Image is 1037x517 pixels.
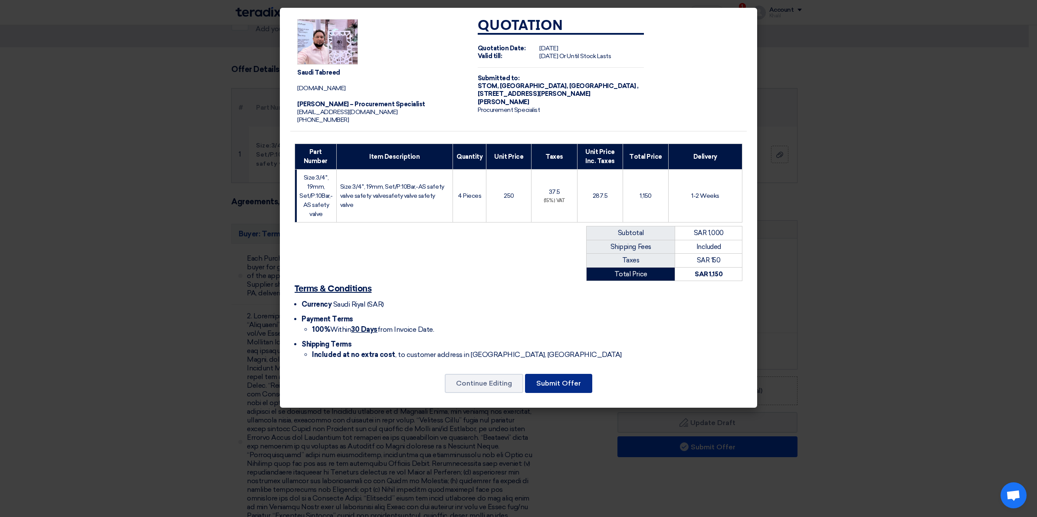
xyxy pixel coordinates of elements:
[478,82,499,90] span: STOM,
[486,144,532,170] th: Unit Price
[539,52,558,60] span: [DATE]
[1001,482,1027,508] a: Open chat
[525,374,592,393] button: Submit Offer
[312,350,395,359] strong: Included at no extra cost
[297,69,464,77] div: Saudi Tabreed
[640,192,652,200] span: 1,150
[593,192,608,200] span: 287.5
[696,243,721,251] span: Included
[340,183,444,209] span: Size:3/4'', 19mm, Set/P:10Bar,-AS safety valve safety valvesafety valve safety valve
[535,197,573,205] div: (15%) VAT
[445,374,523,393] button: Continue Editing
[587,254,675,268] td: Taxes
[312,350,742,360] li: , to customer address in [GEOGRAPHIC_DATA], [GEOGRAPHIC_DATA]
[695,270,722,278] strong: SAR 1,150
[295,144,337,170] th: Part Number
[297,101,464,108] div: [PERSON_NAME] – Procurement Specialist
[336,144,453,170] th: Item Description
[623,144,669,170] th: Total Price
[587,267,675,281] td: Total Price
[312,325,434,334] span: Within from Invoice Date.
[458,192,481,200] span: 4 Pieces
[478,98,529,106] span: [PERSON_NAME]
[295,170,337,223] td: Size:3/4'', 19mm, Set/P:10Bar,-AS safety valve
[478,19,563,33] strong: Quotation
[539,45,558,52] span: [DATE]
[478,82,639,98] span: [GEOGRAPHIC_DATA], [GEOGRAPHIC_DATA] ,[STREET_ADDRESS][PERSON_NAME]
[478,45,526,52] strong: Quotation Date:
[297,85,346,92] span: [DOMAIN_NAME]
[675,226,742,240] td: SAR 1,000
[302,340,351,348] span: Shipping Terms
[302,315,353,323] span: Payment Terms
[504,192,514,200] span: 250
[559,52,611,60] span: Or Until Stock Lasts
[668,144,742,170] th: Delivery
[297,116,349,124] span: [PHONE_NUMBER]
[577,144,623,170] th: Unit Price Inc. Taxes
[295,285,371,293] u: Terms & Conditions
[478,52,502,60] strong: Valid till:
[478,75,520,82] strong: Submitted to:
[478,106,540,114] span: Procurement Specialist
[302,300,331,308] span: Currency
[297,19,358,65] img: Company Logo
[333,300,384,308] span: Saudi Riyal (SAR)
[532,144,577,170] th: Taxes
[691,192,719,200] span: 1-2 Weeks
[453,144,486,170] th: Quantity
[549,188,560,196] span: 37.5
[587,240,675,254] td: Shipping Fees
[312,325,330,334] strong: 100%
[297,108,398,116] span: [EMAIL_ADDRESS][DOMAIN_NAME]
[697,256,721,264] span: SAR 150
[351,325,377,334] u: 30 Days
[587,226,675,240] td: Subtotal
